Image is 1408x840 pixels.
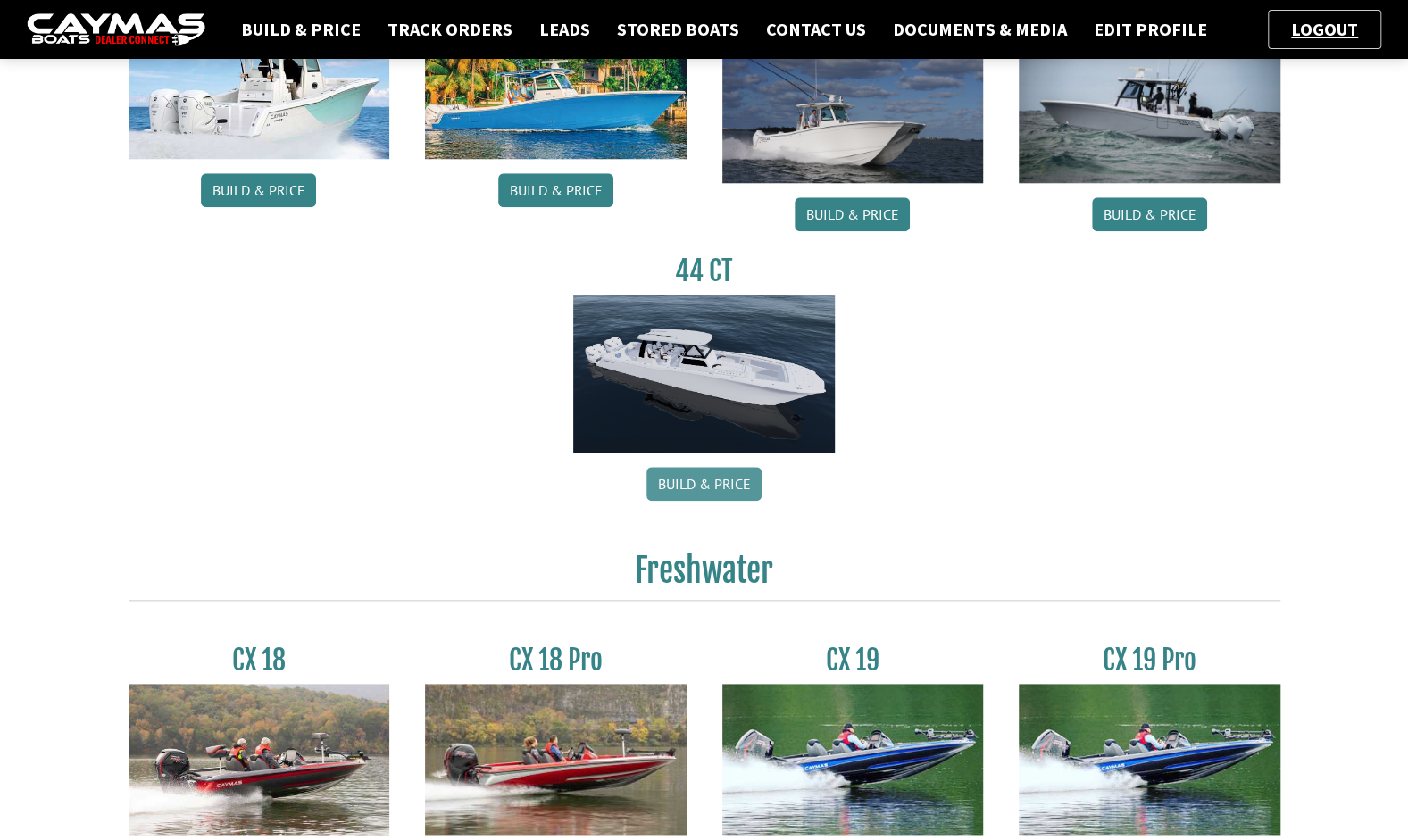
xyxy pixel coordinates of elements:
[27,13,205,46] img: caymas-dealer-connect-2ed40d3bc7270c1d8d7ffb4b79bf05adc795679939227970def78ec6f6c03838.gif
[425,684,687,834] img: CX-18SS_thumbnail.jpg
[498,173,613,207] a: Build & Price
[129,644,390,677] h3: CX 18
[884,18,1076,41] a: Documents & Media
[795,197,910,231] a: Build & Price
[129,684,390,834] img: CX-18S_thumbnail.jpg
[573,254,835,287] h3: 44 CT
[129,551,1280,601] h2: Freshwater
[1282,18,1367,40] a: Logout
[379,18,521,41] a: Track Orders
[425,9,687,159] img: 401CC_thumb.pg.jpg
[1019,9,1280,183] img: 30_CT_photo_shoot_for_caymas_connect.jpg
[722,644,984,677] h3: CX 19
[757,18,875,41] a: Contact Us
[1019,644,1280,677] h3: CX 19 Pro
[425,644,687,677] h3: CX 18 Pro
[530,18,599,41] a: Leads
[201,173,316,207] a: Build & Price
[608,18,748,41] a: Stored Boats
[1092,197,1207,231] a: Build & Price
[1019,684,1280,834] img: CX19_thumbnail.jpg
[232,18,370,41] a: Build & Price
[573,295,835,453] img: 44ct_background.png
[129,9,390,159] img: 341CC-thumbjpg.jpg
[1085,18,1216,41] a: Edit Profile
[646,467,762,501] a: Build & Price
[722,684,984,834] img: CX19_thumbnail.jpg
[722,9,984,183] img: Caymas_34_CT_pic_1.jpg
